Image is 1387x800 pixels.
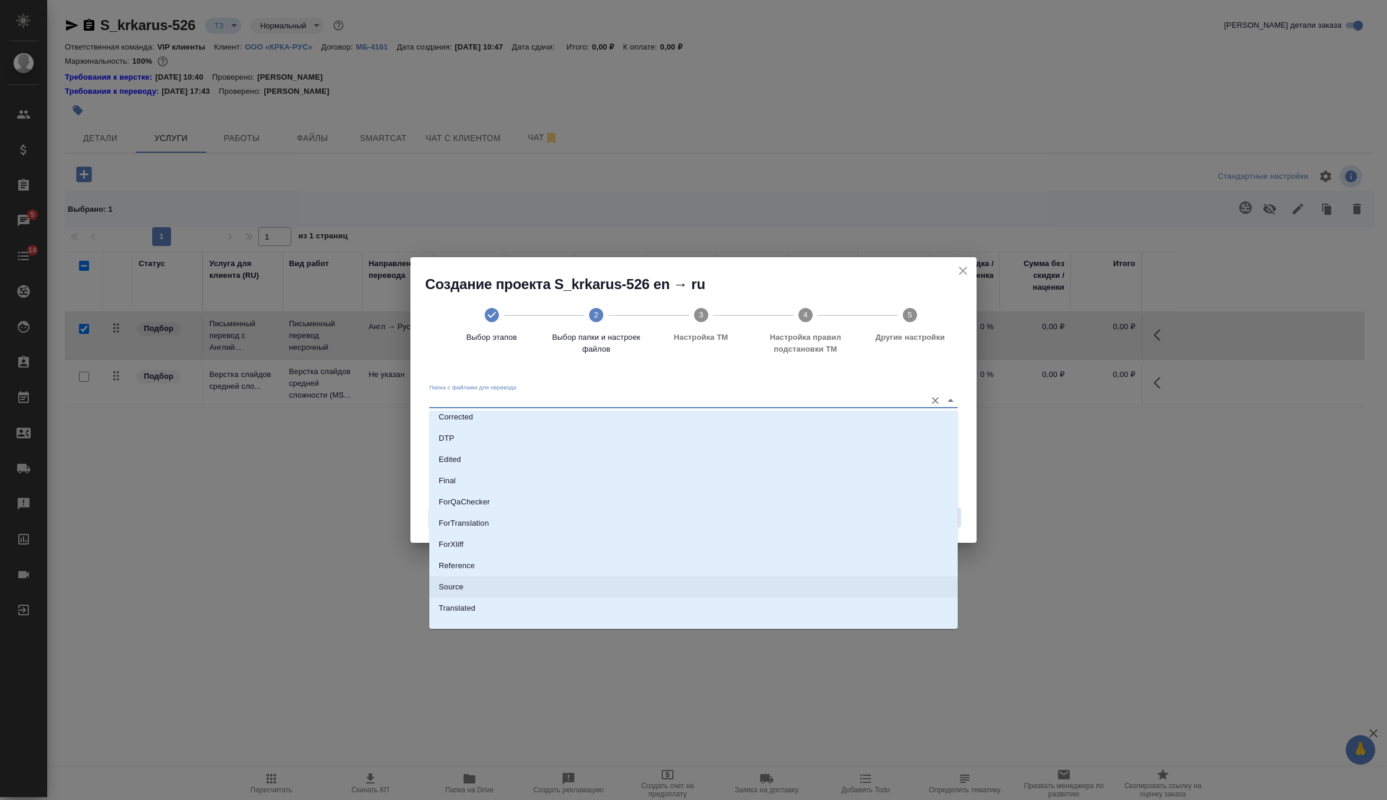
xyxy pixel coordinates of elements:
[439,411,473,423] p: Corrected
[444,332,539,343] span: Выбор этапов
[942,392,959,409] button: Close
[439,475,456,487] p: Final
[439,539,464,550] p: ForXliff
[548,332,643,355] span: Выбор папки и настроек файлов
[927,392,944,409] button: Очистить
[439,581,464,593] p: Source
[653,332,748,343] span: Настройка ТМ
[429,385,517,391] label: Папка с файлами для перевода
[803,310,807,319] text: 4
[863,332,958,343] span: Другие настройки
[439,454,461,465] p: Edited
[439,496,490,508] p: ForQaChecker
[699,310,703,319] text: 3
[954,262,972,280] button: close
[758,332,853,355] span: Настройка правил подстановки TM
[908,310,912,319] text: 5
[439,602,475,614] p: Translated
[439,432,454,444] p: DTP
[428,509,466,527] button: Назад
[594,310,598,319] text: 2
[439,517,489,529] p: ForTranslation
[425,275,977,294] h2: Создание проекта S_krkarus-526 en → ru
[439,560,475,572] p: Reference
